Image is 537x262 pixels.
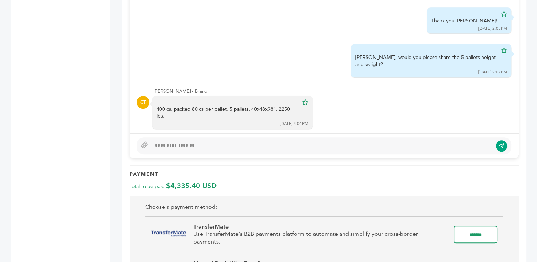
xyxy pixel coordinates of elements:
div: CT [137,96,149,109]
div: 400 cs, packed 80 cs per pallet, 5 pallets, 40x48x98", 2250 lbs. [157,106,298,120]
h4: PAYMENT [130,171,519,181]
div: Thank you [PERSON_NAME]! [431,17,497,24]
span: TransferMate [193,224,445,230]
div: [DATE] 2:05PM [478,26,507,32]
span: Use TransferMate's B2B payments platform to automate and simplify your cross-border payments. [193,230,418,246]
div: [DATE] 2:07PM [478,69,507,75]
div: Choose a payment method: [145,203,503,211]
div: [PERSON_NAME] - Brand [154,88,511,94]
span: $4,335.40 USD [166,181,217,191]
div: Total to be paid: [130,181,519,191]
div: [PERSON_NAME], would you please share the 5 pallets height and weight? [355,54,497,68]
div: [DATE] 4:01PM [280,121,308,127]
